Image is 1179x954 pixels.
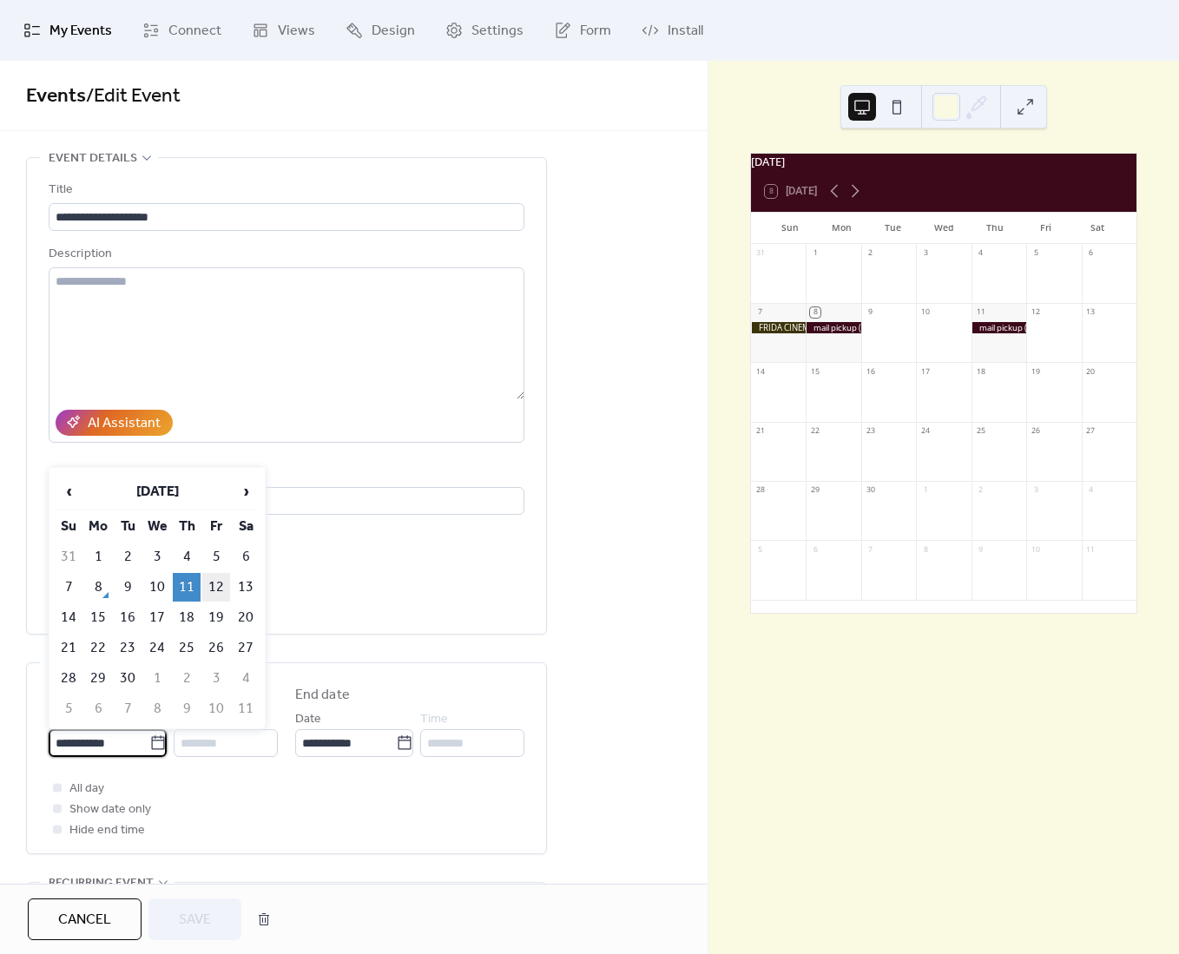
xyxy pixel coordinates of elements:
[49,464,521,484] div: Location
[755,544,766,555] div: 5
[975,425,985,436] div: 25
[806,322,860,333] div: mail pickup (PO BOX)
[232,573,260,602] td: 13
[55,634,82,662] td: 21
[28,898,142,940] button: Cancel
[84,473,230,510] th: [DATE]
[1031,425,1041,436] div: 26
[84,543,112,571] td: 1
[918,213,969,244] div: Wed
[372,21,415,42] span: Design
[239,7,328,54] a: Views
[26,77,86,115] a: Events
[755,366,766,377] div: 14
[295,685,350,706] div: End date
[143,573,171,602] td: 10
[56,410,173,436] button: AI Assistant
[55,603,82,632] td: 14
[232,603,260,632] td: 20
[920,425,931,436] div: 24
[84,694,112,723] td: 6
[143,543,171,571] td: 3
[232,543,260,571] td: 6
[920,485,931,496] div: 1
[755,307,766,318] div: 7
[751,154,1136,170] div: [DATE]
[114,543,142,571] td: 2
[55,512,82,541] th: Su
[114,573,142,602] td: 9
[114,512,142,541] th: Tu
[49,21,112,42] span: My Events
[1031,366,1041,377] div: 19
[202,634,230,662] td: 26
[580,21,611,42] span: Form
[969,213,1020,244] div: Thu
[541,7,624,54] a: Form
[114,664,142,693] td: 30
[173,573,201,602] td: 11
[69,820,145,841] span: Hide end time
[232,694,260,723] td: 11
[751,322,806,333] div: FRIDA CINEMA PICKUP/DROPOFF NEGS
[202,573,230,602] td: 12
[278,21,315,42] span: Views
[975,485,985,496] div: 2
[232,634,260,662] td: 27
[173,634,201,662] td: 25
[55,543,82,571] td: 31
[975,544,985,555] div: 9
[143,512,171,541] th: We
[129,7,234,54] a: Connect
[202,694,230,723] td: 10
[866,425,876,436] div: 23
[1031,307,1041,318] div: 12
[10,7,125,54] a: My Events
[84,664,112,693] td: 29
[471,21,524,42] span: Settings
[420,709,448,730] span: Time
[867,213,919,244] div: Tue
[143,603,171,632] td: 17
[58,910,111,931] span: Cancel
[84,573,112,602] td: 8
[202,543,230,571] td: 5
[173,664,201,693] td: 2
[55,694,82,723] td: 5
[114,634,142,662] td: 23
[202,603,230,632] td: 19
[114,603,142,632] td: 16
[56,474,82,509] span: ‹
[173,512,201,541] th: Th
[1085,485,1096,496] div: 4
[55,664,82,693] td: 28
[1031,485,1041,496] div: 3
[810,366,820,377] div: 15
[168,21,221,42] span: Connect
[84,512,112,541] th: Mo
[84,603,112,632] td: 15
[295,709,321,730] span: Date
[1085,248,1096,259] div: 6
[920,366,931,377] div: 17
[920,544,931,555] div: 8
[114,694,142,723] td: 7
[232,512,260,541] th: Sa
[810,248,820,259] div: 1
[333,7,428,54] a: Design
[143,664,171,693] td: 1
[755,485,766,496] div: 28
[755,425,766,436] div: 21
[920,248,931,259] div: 3
[1031,544,1041,555] div: 10
[816,213,867,244] div: Mon
[84,634,112,662] td: 22
[55,573,82,602] td: 7
[1031,248,1041,259] div: 5
[765,213,816,244] div: Sun
[49,244,521,265] div: Description
[866,307,876,318] div: 9
[866,248,876,259] div: 2
[88,413,161,434] div: AI Assistant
